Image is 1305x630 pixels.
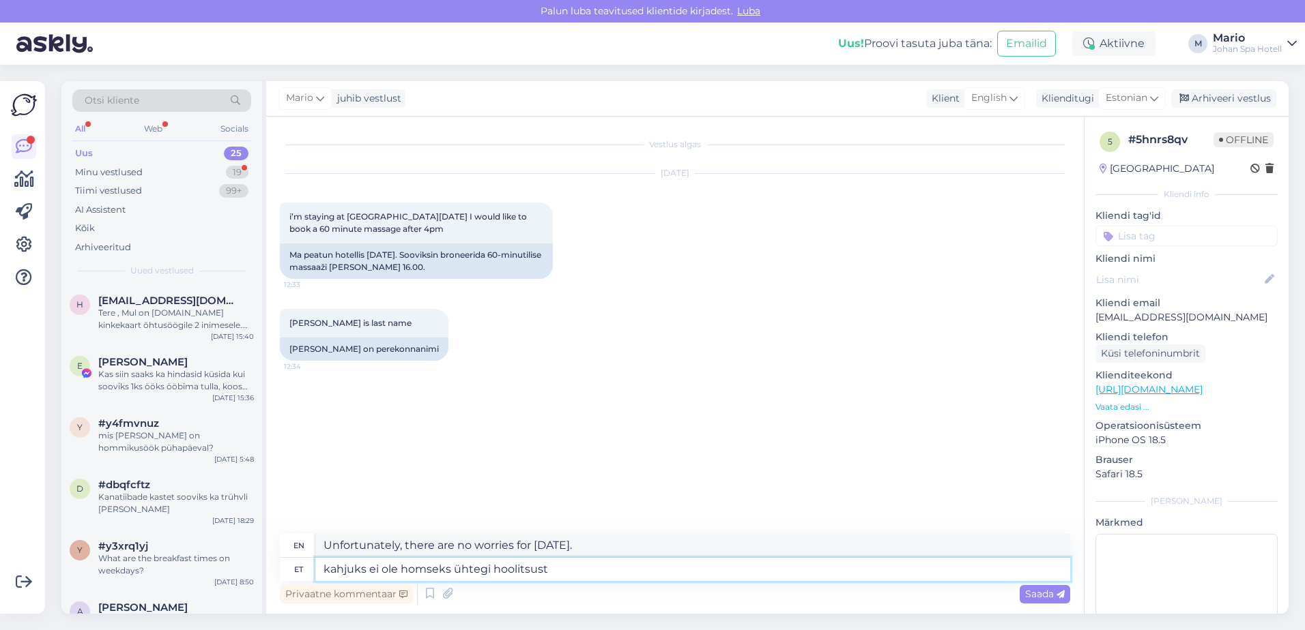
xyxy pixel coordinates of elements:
[332,91,401,106] div: juhib vestlust
[733,5,764,17] span: Luba
[1095,401,1278,413] p: Vaata edasi ...
[1095,495,1278,507] div: [PERSON_NAME]
[294,558,303,581] div: et
[1096,272,1262,287] input: Lisa nimi
[219,184,248,198] div: 99+
[77,545,83,555] span: y
[218,120,251,138] div: Socials
[1214,132,1274,147] span: Offline
[1095,433,1278,447] p: iPhone OS 18.5
[1095,453,1278,467] p: Brauser
[1095,467,1278,481] p: Safari 18.5
[280,138,1070,151] div: Vestlus algas
[1036,91,1094,106] div: Klienditugi
[1106,91,1147,106] span: Estonian
[98,601,188,614] span: Andrus Rako
[284,361,335,372] span: 12:34
[1188,34,1207,53] div: M
[11,92,37,118] img: Askly Logo
[289,318,412,328] span: [PERSON_NAME] is last name
[85,93,139,108] span: Otsi kliente
[284,280,335,290] span: 12:33
[75,166,143,179] div: Minu vestlused
[1095,419,1278,433] p: Operatsioonisüsteem
[98,552,254,577] div: What are the breakfast times on weekdays?
[1095,252,1278,266] p: Kliendi nimi
[1213,44,1282,55] div: Johan Spa Hotell
[224,147,248,160] div: 25
[280,243,553,279] div: Ma peatun hotellis [DATE]. Sooviksin broneerida 60-minutilise massaaži [PERSON_NAME] 16.00.
[98,491,254,515] div: Kanatiibade kastet sooviks ka trühvli [PERSON_NAME]
[98,295,240,307] span: hannusanneli@gmail.com
[280,337,448,361] div: [PERSON_NAME] on perekonnanimi
[98,356,188,368] span: Elis Tunder
[75,241,131,254] div: Arhiveeritud
[211,331,254,342] div: [DATE] 15:40
[293,534,304,557] div: en
[76,299,83,310] span: h
[286,91,313,106] span: Mario
[926,91,960,106] div: Klient
[98,307,254,331] div: Tere , Mul on [DOMAIN_NAME] kinkekaart õhtusöögile 2 inimesele. Kas oleks võimalik broneerida lau...
[315,534,1070,557] textarea: Unfortunately, there are no worries for [DATE].
[214,454,254,464] div: [DATE] 5:48
[98,430,254,454] div: mis [PERSON_NAME] on hommikusöök pühapäeval?
[1095,226,1278,246] input: Lisa tag
[72,120,88,138] div: All
[75,203,126,217] div: AI Assistent
[98,417,159,430] span: #y4fmvnuz
[280,167,1070,179] div: [DATE]
[1072,31,1156,56] div: Aktiivne
[212,515,254,526] div: [DATE] 18:29
[1095,383,1203,395] a: [URL][DOMAIN_NAME]
[1095,188,1278,200] div: Kliendi info
[1095,296,1278,310] p: Kliendi email
[98,368,254,393] div: Kas siin saaks ka hindasid küsida kui sooviks 1ks ööks ööbima tulla, koos hommikusöögiga? :)
[75,184,142,198] div: Tiimi vestlused
[1095,330,1278,344] p: Kliendi telefon
[214,577,254,587] div: [DATE] 8:50
[76,483,83,494] span: d
[1095,310,1278,325] p: [EMAIL_ADDRESS][DOMAIN_NAME]
[997,31,1056,57] button: Emailid
[1100,162,1214,176] div: [GEOGRAPHIC_DATA]
[1213,33,1282,44] div: Mario
[838,35,992,52] div: Proovi tasuta juba täna:
[212,393,254,403] div: [DATE] 15:36
[1171,89,1276,108] div: Arhiveeri vestlus
[1025,588,1065,600] span: Saada
[315,558,1070,581] textarea: kahjuks ei ole homseks ühtegi hoolitsus
[289,211,529,234] span: i’m staying at [GEOGRAPHIC_DATA][DATE] I would like to book a 60 minute massage after 4pm
[1213,33,1297,55] a: MarioJohan Spa Hotell
[838,37,864,50] b: Uus!
[98,540,148,552] span: #y3xrq1yj
[280,585,413,603] div: Privaatne kommentaar
[77,422,83,432] span: y
[77,361,83,371] span: E
[1095,515,1278,530] p: Märkmed
[77,606,83,616] span: A
[75,222,95,235] div: Kõik
[1095,209,1278,223] p: Kliendi tag'id
[75,147,93,160] div: Uus
[1095,368,1278,382] p: Klienditeekond
[98,479,150,491] span: #dbqfcftz
[130,265,194,277] span: Uued vestlused
[141,120,165,138] div: Web
[1095,344,1205,363] div: Küsi telefoninumbrit
[1128,132,1214,148] div: # 5hnrs8qv
[226,166,248,179] div: 19
[971,91,1007,106] span: English
[1108,136,1113,147] span: 5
